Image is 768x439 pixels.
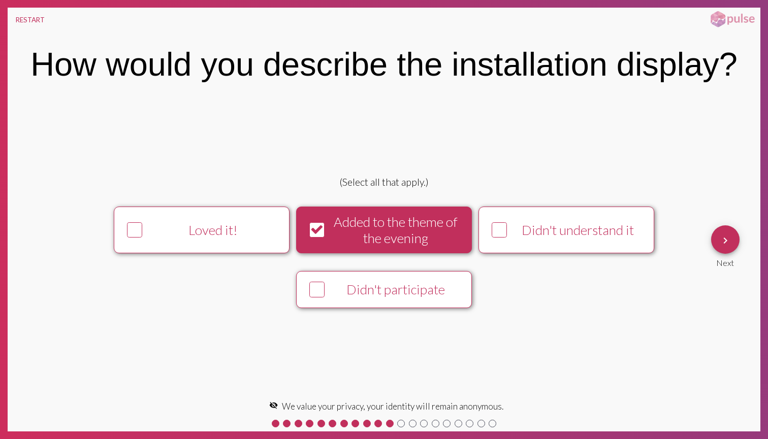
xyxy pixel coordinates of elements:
mat-icon: visibility_off [269,401,278,410]
img: pulsehorizontalsmall.png [707,10,758,28]
div: Didn't understand it [511,222,645,238]
div: Didn't participate [329,281,463,297]
div: Added to the theme of the evening [329,214,463,246]
div: Next [711,254,740,267]
div: Loved it! [146,222,280,238]
button: Didn't understand it [478,207,654,253]
div: How would you describe the installation display? [30,45,738,83]
span: We value your privacy, your identity will remain anonymous. [282,401,503,412]
button: Didn't participate [296,271,472,308]
button: Loved it! [114,207,290,253]
button: Next Question [711,225,740,254]
button: Added to the theme of the evening [296,207,472,253]
button: RESTART [8,8,53,32]
div: (Select all that apply.) [61,176,707,188]
mat-icon: Next Question [719,234,731,247]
